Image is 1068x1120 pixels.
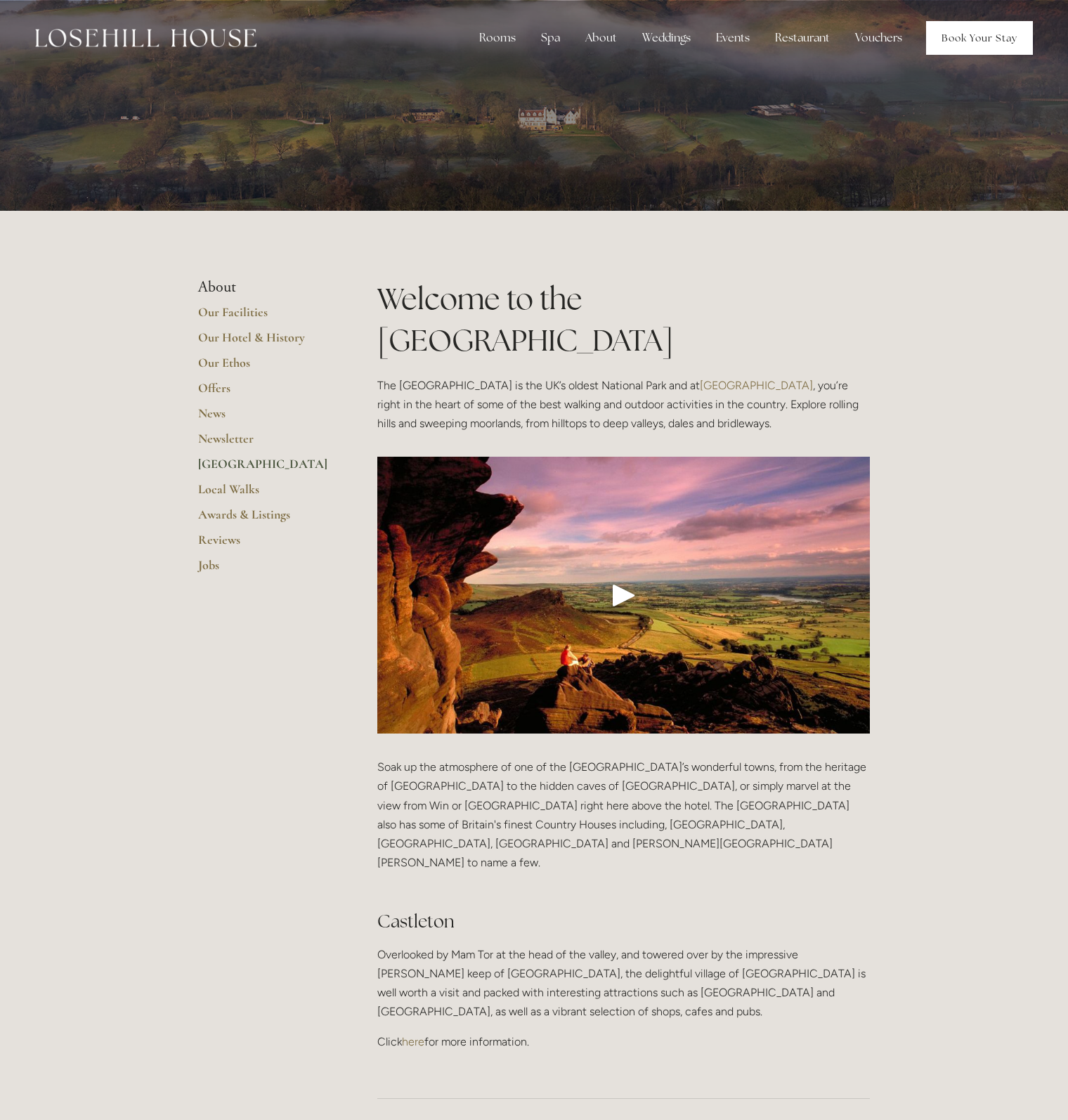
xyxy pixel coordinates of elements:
[377,909,870,934] h2: Castleton
[468,24,527,52] div: Rooms
[198,405,332,431] a: News
[530,24,571,52] div: Spa
[198,330,332,355] a: Our Hotel & History
[377,757,870,891] p: Soak up the atmosphere of one of the [GEOGRAPHIC_DATA]’s wonderful towns, from the heritage of [G...
[198,456,332,481] a: [GEOGRAPHIC_DATA]
[377,1032,870,1051] p: Click for more information.
[377,945,870,1022] p: Overlooked by Mam Tor at the head of the valley, and towered over by the impressive [PERSON_NAME]...
[198,304,332,330] a: Our Facilities
[631,24,702,52] div: Weddings
[377,278,870,361] h1: Welcome to the [GEOGRAPHIC_DATA]
[198,532,332,557] a: Reviews
[35,29,256,47] img: Losehill House
[198,431,332,456] a: Newsletter
[926,21,1033,55] a: Book Your Stay
[844,24,913,52] a: Vouchers
[700,379,813,392] a: [GEOGRAPHIC_DATA]
[198,355,332,380] a: Our Ethos
[198,557,332,582] a: Jobs
[402,1035,424,1048] a: here
[198,380,332,405] a: Offers
[198,507,332,532] a: Awards & Listings
[198,278,332,297] li: About
[705,24,761,52] div: Events
[377,376,870,434] p: The [GEOGRAPHIC_DATA] is the UK’s oldest National Park and at , you’re right in the heart of some...
[607,578,641,612] div: Play
[198,481,332,507] a: Local Walks
[574,24,628,52] div: About
[764,24,841,52] div: Restaurant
